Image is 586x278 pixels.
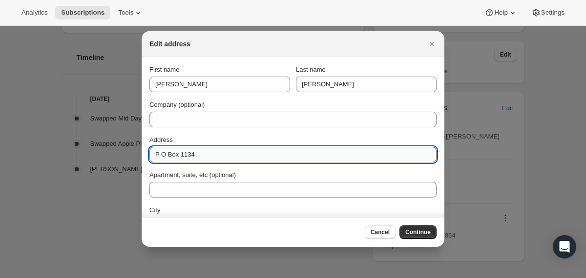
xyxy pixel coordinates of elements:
span: Subscriptions [61,9,105,17]
span: First name [149,66,179,73]
button: Subscriptions [55,6,110,20]
button: Settings [525,6,570,20]
button: Continue [399,225,437,239]
span: Last name [296,66,326,73]
h2: Edit address [149,39,190,49]
span: City [149,206,160,214]
span: Company (optional) [149,101,205,108]
span: Continue [405,228,431,236]
span: Cancel [371,228,390,236]
span: Apartment, suite, etc (optional) [149,171,236,179]
span: Help [494,9,507,17]
span: Analytics [21,9,47,17]
button: Tools [112,6,149,20]
div: Open Intercom Messenger [553,235,576,258]
span: Tools [118,9,133,17]
button: Cancel [365,225,396,239]
button: Analytics [16,6,53,20]
span: Address [149,136,173,143]
span: Settings [541,9,565,17]
button: Close [425,37,439,51]
button: Help [479,6,523,20]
